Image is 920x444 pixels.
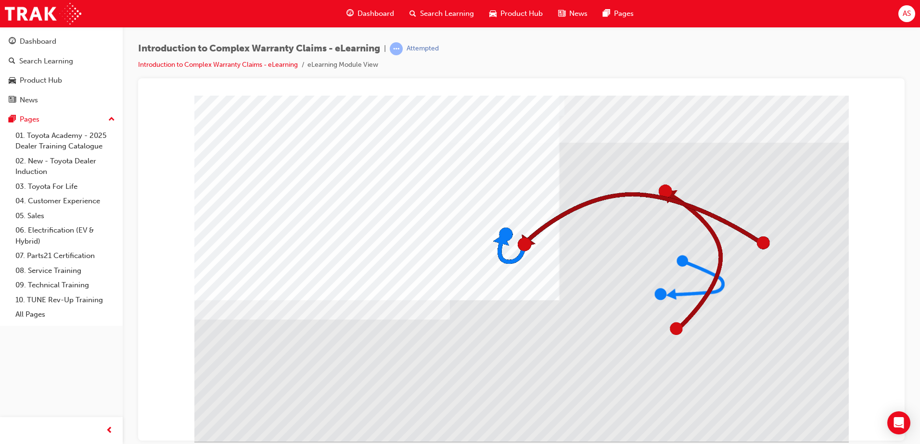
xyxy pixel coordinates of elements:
[407,44,439,53] div: Attempted
[9,96,16,105] span: news-icon
[12,263,119,278] a: 08. Service Training
[903,8,911,19] span: AS
[4,72,119,89] a: Product Hub
[614,8,634,19] span: Pages
[12,179,119,194] a: 03. Toyota For Life
[12,128,119,154] a: 01. Toyota Academy - 2025 Dealer Training Catalogue
[20,95,38,106] div: News
[595,4,641,24] a: pages-iconPages
[12,223,119,248] a: 06. Electrification (EV & Hybrid)
[482,4,550,24] a: car-iconProduct Hub
[402,4,482,24] a: search-iconSearch Learning
[307,60,378,71] li: eLearning Module View
[4,111,119,128] button: Pages
[339,4,402,24] a: guage-iconDashboard
[9,57,15,66] span: search-icon
[558,8,565,20] span: news-icon
[12,194,119,209] a: 04. Customer Experience
[887,411,910,434] div: Open Intercom Messenger
[4,31,119,111] button: DashboardSearch LearningProduct HubNews
[409,8,416,20] span: search-icon
[9,76,16,85] span: car-icon
[138,43,380,54] span: Introduction to Complex Warranty Claims - eLearning
[420,8,474,19] span: Search Learning
[20,114,39,125] div: Pages
[12,307,119,322] a: All Pages
[390,42,403,55] span: learningRecordVerb_ATTEMPT-icon
[12,209,119,223] a: 05. Sales
[9,37,16,46] span: guage-icon
[9,115,16,124] span: pages-icon
[108,113,115,126] span: up-icon
[4,52,119,70] a: Search Learning
[569,8,588,19] span: News
[4,33,119,50] a: Dashboard
[138,61,298,69] a: Introduction to Complex Warranty Claims - eLearning
[12,248,119,263] a: 07. Parts21 Certification
[20,36,56,47] div: Dashboard
[12,154,119,179] a: 02. New - Toyota Dealer Induction
[4,91,119,109] a: News
[106,425,113,437] span: prev-icon
[19,56,73,67] div: Search Learning
[384,43,386,54] span: |
[489,8,497,20] span: car-icon
[898,5,915,22] button: AS
[5,3,81,25] img: Trak
[358,8,394,19] span: Dashboard
[500,8,543,19] span: Product Hub
[603,8,610,20] span: pages-icon
[20,75,62,86] div: Product Hub
[12,278,119,293] a: 09. Technical Training
[550,4,595,24] a: news-iconNews
[346,8,354,20] span: guage-icon
[12,293,119,308] a: 10. TUNE Rev-Up Training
